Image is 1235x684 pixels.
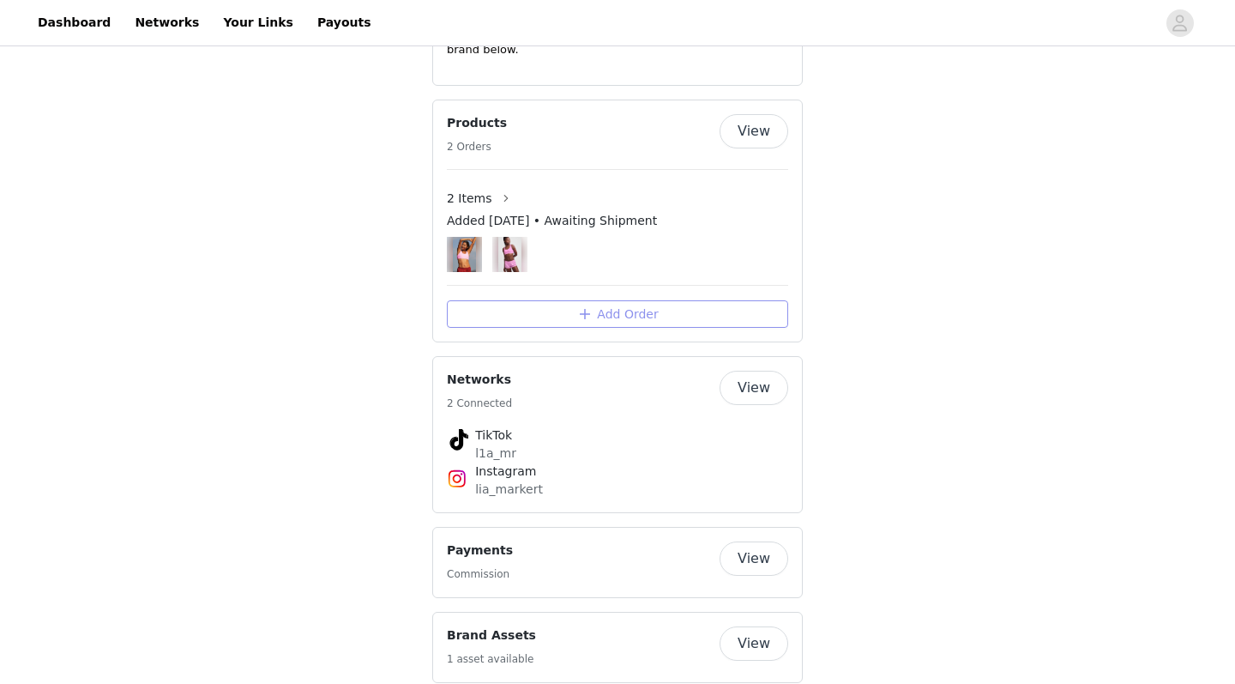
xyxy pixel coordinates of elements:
div: Brand Assets [432,612,803,683]
a: Payouts [307,3,382,42]
a: Networks [124,3,209,42]
img: Image Background Blur [447,233,482,276]
img: Instagram Icon [447,469,467,489]
h4: TikTok [475,427,760,445]
h4: Products [447,114,507,132]
h4: Instagram [475,463,760,481]
h5: 2 Connected [447,396,512,411]
button: Add Order [447,300,788,328]
div: Payments [432,527,803,598]
h4: Payments [447,542,513,560]
span: Added [DATE] • Awaiting Shipment [447,212,657,230]
a: Your Links [213,3,304,42]
img: Rory Short - Pinky [498,237,521,272]
h5: 2 Orders [447,139,507,154]
button: View [720,626,788,661]
button: View [720,542,788,576]
img: Molly Sports Bra - Pinky [453,237,476,272]
div: Networks [432,356,803,513]
p: lia_markert [475,481,760,499]
p: l1a_mr [475,445,760,463]
span: 2 Items [447,190,492,208]
h4: Networks [447,371,512,389]
div: Products [432,100,803,342]
h4: Brand Assets [447,626,536,645]
button: View [720,371,788,405]
button: View [720,114,788,148]
div: avatar [1172,9,1188,37]
a: Dashboard [27,3,121,42]
h5: 1 asset available [447,651,536,667]
h5: Commission [447,566,513,582]
img: Image Background Blur [492,233,527,276]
